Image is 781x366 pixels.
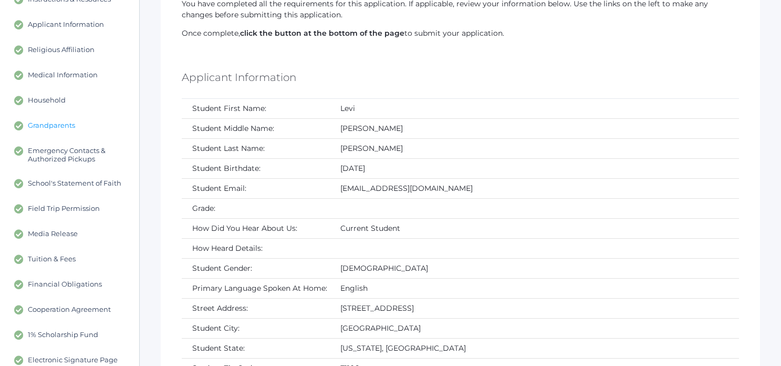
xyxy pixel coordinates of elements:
[330,118,739,138] td: [PERSON_NAME]
[182,138,330,158] td: Student Last Name:
[330,298,739,318] td: [STREET_ADDRESS]
[28,96,66,105] span: Household
[28,305,111,314] span: Cooperation Agreement
[28,179,121,188] span: School's Statement of Faith
[330,338,739,358] td: [US_STATE], [GEOGRAPHIC_DATA]
[330,218,739,238] td: Current Student
[28,229,78,239] span: Media Release
[28,280,102,289] span: Financial Obligations
[28,20,104,29] span: Applicant Information
[182,178,330,198] td: Student Email:
[182,298,330,318] td: Street Address:
[28,121,75,130] span: Grandparents
[182,238,330,258] td: How Heard Details:
[182,118,330,138] td: Student Middle Name:
[182,68,296,86] h5: Applicant Information
[28,355,118,365] span: Electronic Signature Page
[28,330,98,340] span: 1% Scholarship Fund
[182,338,330,358] td: Student State:
[330,99,739,119] td: Levi
[182,198,330,218] td: Grade:
[330,318,739,338] td: [GEOGRAPHIC_DATA]
[28,204,100,213] span: Field Trip Permission
[28,146,129,163] span: Emergency Contacts & Authorized Pickups
[182,218,330,238] td: How Did You Hear About Us:
[182,158,330,178] td: Student Birthdate:
[330,258,739,278] td: [DEMOGRAPHIC_DATA]
[240,28,404,38] strong: click the button at the bottom of the page
[182,99,330,119] td: Student First Name:
[182,318,330,338] td: Student City:
[28,255,76,264] span: Tuition & Fees
[330,158,739,178] td: [DATE]
[330,138,739,158] td: [PERSON_NAME]
[28,70,98,80] span: Medical Information
[330,278,739,298] td: English
[28,45,95,55] span: Religious Affiliation
[330,178,739,198] td: [EMAIL_ADDRESS][DOMAIN_NAME]
[182,28,739,39] p: Once complete, to submit your application.
[182,258,330,278] td: Student Gender:
[182,278,330,298] td: Primary Language Spoken At Home:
